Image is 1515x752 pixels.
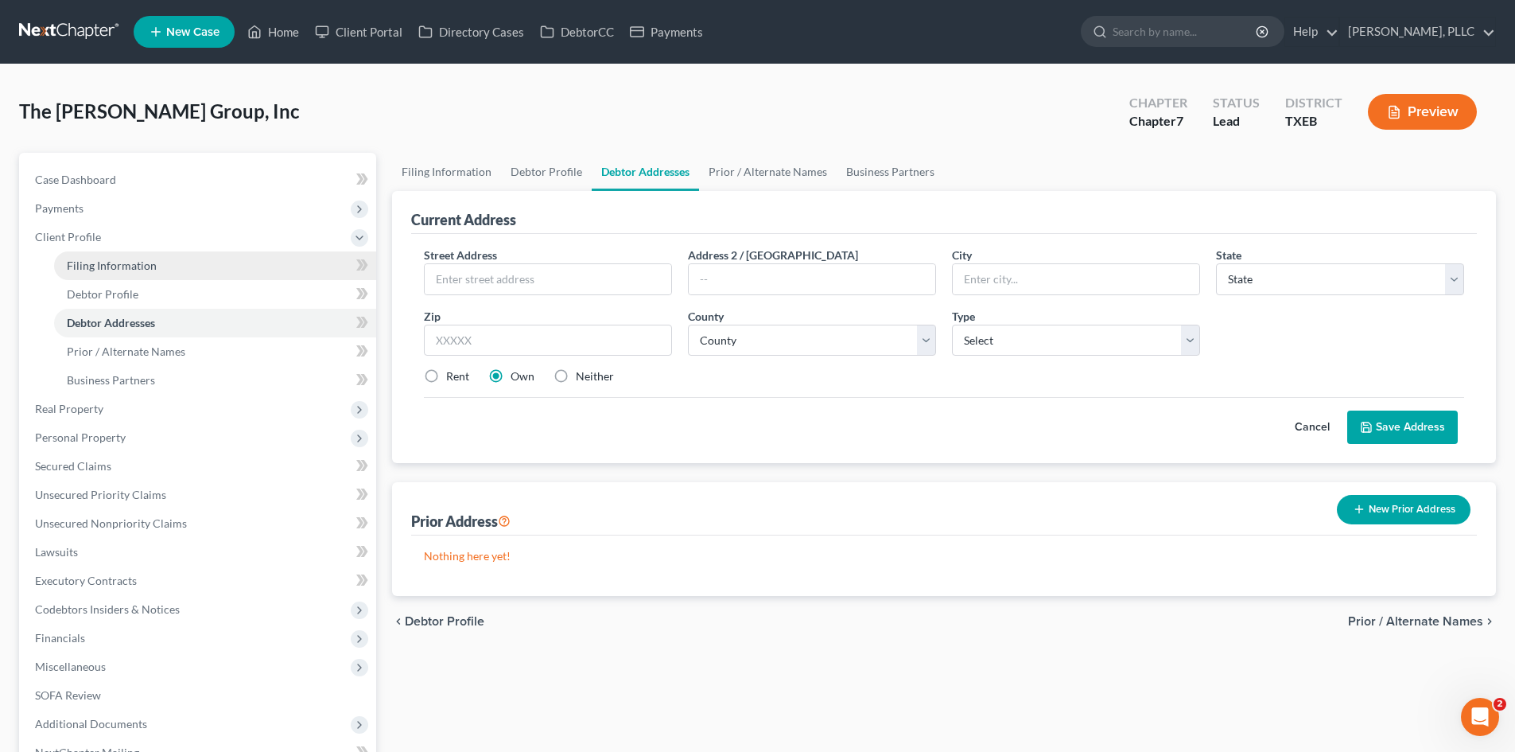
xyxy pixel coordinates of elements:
i: chevron_left [392,615,405,628]
a: Unsecured Priority Claims [22,481,376,509]
a: Lawsuits [22,538,376,567]
span: Prior / Alternate Names [67,345,185,358]
p: Nothing here yet! [424,548,1464,564]
span: Prior / Alternate Names [1348,615,1483,628]
a: Filing Information [392,153,501,191]
span: Unsecured Nonpriority Claims [35,516,187,530]
a: Filing Information [54,251,376,280]
a: [PERSON_NAME], PLLC [1340,18,1495,46]
span: SOFA Review [35,688,101,702]
input: Search by name... [1113,17,1258,46]
span: Real Property [35,402,103,415]
a: Client Portal [307,18,410,46]
span: Miscellaneous [35,660,106,673]
button: New Prior Address [1337,495,1470,524]
a: DebtorCC [532,18,622,46]
a: Prior / Alternate Names [699,153,837,191]
span: Debtor Profile [405,615,484,628]
div: Status [1213,94,1260,112]
span: Unsecured Priority Claims [35,488,166,501]
a: Help [1285,18,1338,46]
a: Debtor Profile [54,280,376,309]
span: Lawsuits [35,545,78,559]
label: Address 2 / [GEOGRAPHIC_DATA] [688,247,858,263]
span: Debtor Profile [67,287,138,301]
label: Own [511,368,534,384]
span: Case Dashboard [35,173,116,186]
input: XXXXX [424,325,672,357]
label: Neither [576,368,614,384]
span: Additional Documents [35,717,147,731]
div: District [1285,94,1342,112]
div: Current Address [411,210,516,229]
span: Debtor Addresses [67,316,155,329]
a: Directory Cases [410,18,532,46]
a: Secured Claims [22,452,376,481]
span: State [1216,248,1241,262]
a: Home [239,18,307,46]
label: Rent [446,368,469,384]
span: County [688,310,724,323]
span: Filing Information [67,259,157,272]
a: Debtor Profile [501,153,592,191]
a: Debtor Addresses [592,153,699,191]
label: Type [952,308,975,325]
a: Executory Contracts [22,567,376,595]
span: Zip [424,310,441,323]
a: Unsecured Nonpriority Claims [22,509,376,538]
span: Financials [35,631,85,645]
span: City [952,248,972,262]
button: chevron_left Debtor Profile [392,615,484,628]
span: Street Address [424,248,497,262]
input: -- [689,264,935,294]
div: TXEB [1285,112,1342,131]
span: Payments [35,201,84,215]
span: Personal Property [35,431,126,444]
a: Payments [622,18,711,46]
span: Secured Claims [35,459,111,473]
input: Enter street address [425,264,671,294]
div: Chapter [1129,112,1187,131]
span: The [PERSON_NAME] Group, Inc [19,99,299,123]
a: Business Partners [54,366,376,395]
button: Preview [1368,94,1477,130]
button: Prior / Alternate Names chevron_right [1348,615,1496,628]
a: Business Partners [837,153,944,191]
span: 7 [1176,113,1183,128]
span: Client Profile [35,230,101,244]
span: Executory Contracts [35,574,137,587]
span: Business Partners [67,373,155,387]
button: Save Address [1347,411,1458,444]
i: chevron_right [1483,615,1496,628]
button: Cancel [1277,411,1347,443]
input: Enter city... [953,264,1199,294]
a: Case Dashboard [22,166,376,194]
span: Codebtors Insiders & Notices [35,602,180,616]
a: Debtor Addresses [54,309,376,337]
div: Prior Address [411,512,511,531]
span: New Case [166,26,219,38]
a: Prior / Alternate Names [54,337,376,366]
a: SOFA Review [22,681,376,710]
iframe: Intercom live chat [1461,698,1499,736]
div: Chapter [1129,94,1187,112]
div: Lead [1213,112,1260,131]
span: 2 [1494,698,1506,711]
